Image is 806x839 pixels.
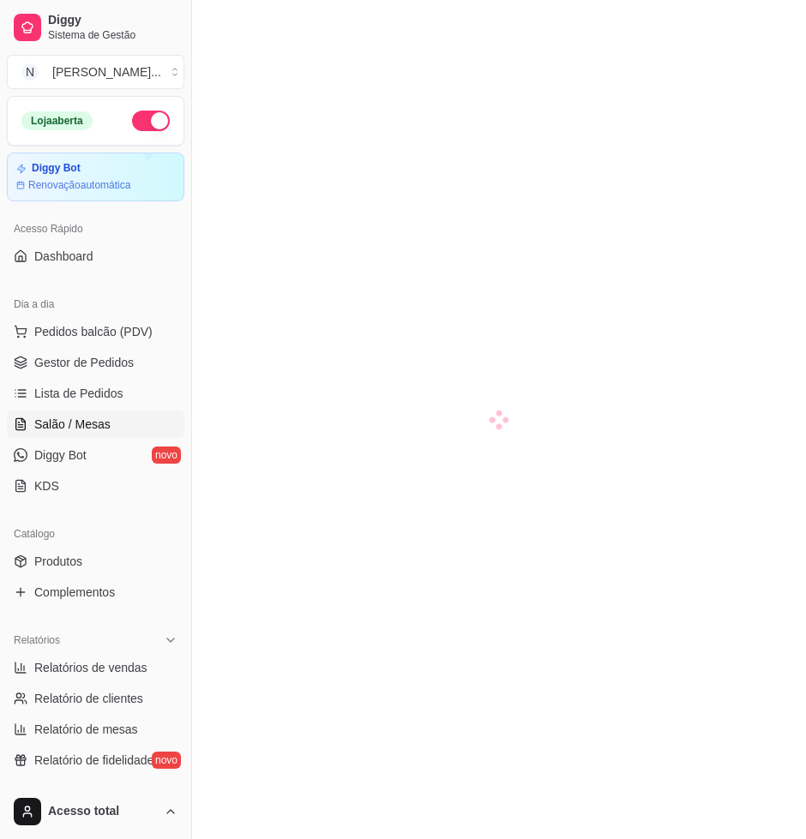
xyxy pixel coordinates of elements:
span: Lista de Pedidos [34,385,123,402]
a: Produtos [7,548,184,575]
a: Relatório de fidelidadenovo [7,746,184,774]
span: Diggy [48,13,177,28]
span: Pedidos balcão (PDV) [34,323,153,340]
a: Dashboard [7,243,184,270]
span: Gestor de Pedidos [34,354,134,371]
a: KDS [7,472,184,500]
div: Dia a dia [7,291,184,318]
a: Diggy Botnovo [7,441,184,469]
a: Relatório de clientes [7,685,184,712]
span: Relatório de mesas [34,721,138,738]
div: Catálogo [7,520,184,548]
article: Renovação automática [28,178,130,192]
button: Pedidos balcão (PDV) [7,318,184,345]
a: Salão / Mesas [7,411,184,438]
div: Loja aberta [21,111,93,130]
span: Sistema de Gestão [48,28,177,42]
button: Acesso total [7,791,184,832]
span: N [21,63,39,81]
button: Alterar Status [132,111,170,131]
a: Lista de Pedidos [7,380,184,407]
span: Produtos [34,553,82,570]
a: Gestor de Pedidos [7,349,184,376]
a: DiggySistema de Gestão [7,7,184,48]
span: Dashboard [34,248,93,265]
a: Diggy BotRenovaçãoautomática [7,153,184,201]
div: Acesso Rápido [7,215,184,243]
span: Relatórios de vendas [34,659,147,676]
span: Complementos [34,584,115,601]
span: KDS [34,477,59,494]
a: Relatórios de vendas [7,654,184,681]
span: Relatórios [14,633,60,647]
a: Relatório de mesas [7,716,184,743]
div: [PERSON_NAME] ... [52,63,161,81]
span: Relatório de fidelidade [34,752,153,769]
span: Diggy Bot [34,446,87,464]
span: Relatório de clientes [34,690,143,707]
button: Select a team [7,55,184,89]
span: Salão / Mesas [34,416,111,433]
span: Acesso total [48,804,157,819]
article: Diggy Bot [32,162,81,175]
a: Complementos [7,578,184,606]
